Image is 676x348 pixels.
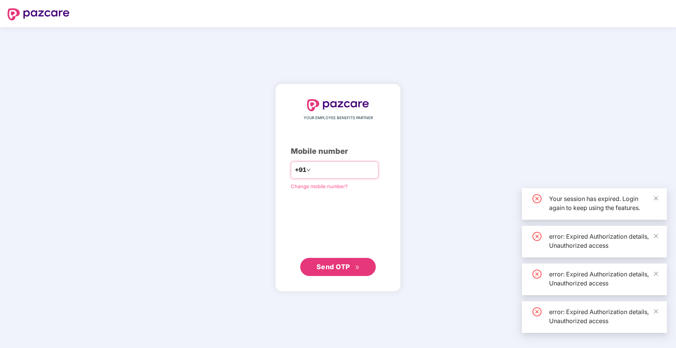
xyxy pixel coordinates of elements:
div: error: Expired Authorization details, Unauthorized access [549,270,658,288]
div: Mobile number [291,146,385,157]
span: YOUR EMPLOYEE BENEFITS PARTNER [304,115,373,121]
span: Send OTP [316,263,350,271]
span: down [306,168,311,172]
span: close-circle [532,270,542,279]
span: close-circle [532,194,542,203]
div: error: Expired Authorization details, Unauthorized access [549,307,658,325]
span: close [653,196,659,201]
span: +91 [295,165,306,175]
a: Change mobile number? [291,183,348,189]
img: logo [307,99,369,111]
div: Your session has expired. Login again to keep using the features. [549,194,658,212]
img: logo [8,8,69,20]
span: close [653,233,659,239]
span: close-circle [532,307,542,316]
span: close [653,271,659,276]
span: close [653,309,659,314]
span: close-circle [532,232,542,241]
div: error: Expired Authorization details, Unauthorized access [549,232,658,250]
span: double-right [355,265,360,270]
button: Send OTPdouble-right [300,258,376,276]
